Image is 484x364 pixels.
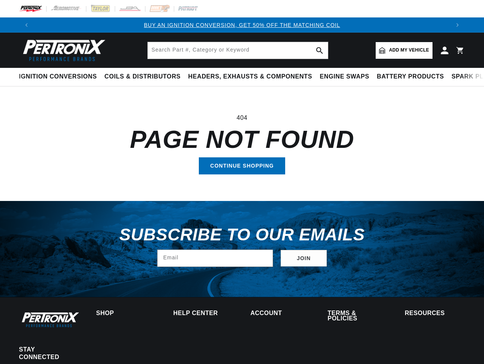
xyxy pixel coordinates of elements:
[316,68,373,86] summary: Engine Swaps
[19,346,72,362] p: Stay Connected
[328,311,388,321] summary: Terms & policies
[405,311,465,316] summary: Resources
[184,68,316,86] summary: Headers, Exhausts & Components
[19,37,106,63] img: Pertronix
[311,42,328,59] button: search button
[373,68,448,86] summary: Battery Products
[389,47,429,54] span: Add my vehicle
[376,42,432,59] a: Add my vehicle
[158,250,273,267] input: Email
[250,311,311,316] summary: Account
[281,250,327,267] button: Subscribe
[173,311,234,316] summary: Help Center
[105,73,181,81] span: Coils & Distributors
[34,21,450,29] div: Announcement
[19,311,80,329] img: Pertronix
[19,68,101,86] summary: Ignition Conversions
[19,73,97,81] span: Ignition Conversions
[19,17,34,33] button: Translation missing: en.sections.announcements.previous_announcement
[34,21,450,29] div: 1 of 3
[199,157,285,174] a: Continue shopping
[101,68,184,86] summary: Coils & Distributors
[19,113,465,123] p: 404
[377,73,444,81] span: Battery Products
[119,227,365,242] h3: Subscribe to our emails
[148,42,328,59] input: Search Part #, Category or Keyword
[19,129,465,150] h1: Page not found
[144,22,340,28] a: BUY AN IGNITION CONVERSION, GET 50% OFF THE MATCHING COIL
[320,73,369,81] span: Engine Swaps
[96,311,156,316] summary: Shop
[450,17,465,33] button: Translation missing: en.sections.announcements.next_announcement
[188,73,312,81] span: Headers, Exhausts & Components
